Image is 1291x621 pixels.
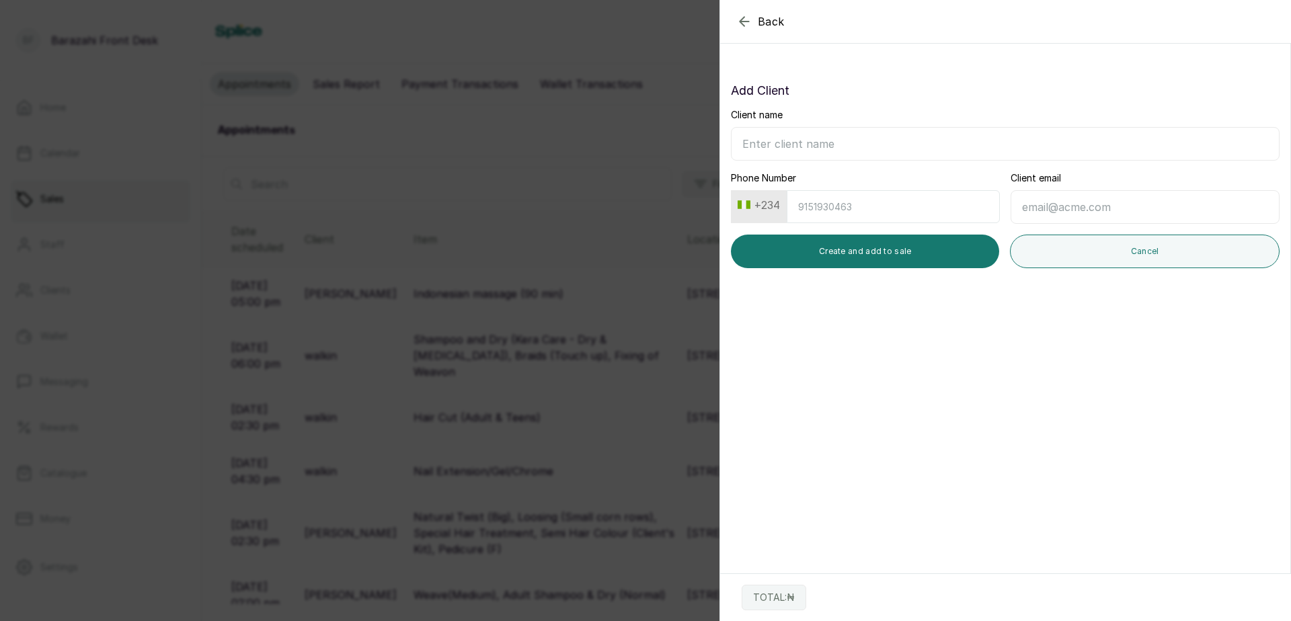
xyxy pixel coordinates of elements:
[731,171,796,185] label: Phone Number
[1011,171,1061,185] label: Client email
[736,13,785,30] button: Back
[1011,190,1280,224] input: email@acme.com
[753,591,795,604] p: TOTAL: ₦
[787,190,1000,223] input: 9151930463
[731,81,1280,100] p: Add Client
[1010,235,1280,268] button: Cancel
[731,127,1280,161] input: Enter client name
[732,194,785,216] button: +234
[731,108,783,122] label: Client name
[731,235,999,268] button: Create and add to sale
[758,13,785,30] span: Back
